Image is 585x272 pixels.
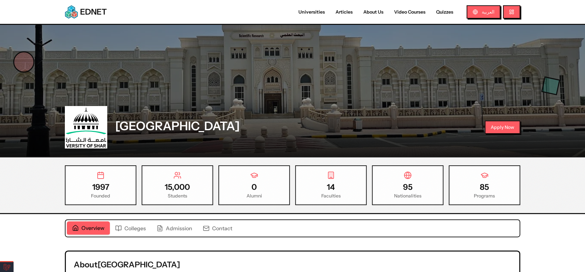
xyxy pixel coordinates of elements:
[378,182,437,192] div: 95
[358,9,389,16] a: About Us
[431,9,459,16] a: Quizzes
[224,192,284,199] div: Alumni
[330,9,358,16] a: Articles
[81,224,105,232] span: Overview
[148,182,207,192] div: 15,000
[224,182,284,192] div: 0
[115,119,240,133] h1: [GEOGRAPHIC_DATA]
[467,5,500,19] button: العربية
[66,107,106,147] img: University of Sharjah logo
[455,192,514,199] div: Programs
[301,192,361,199] div: Faculties
[455,182,514,192] div: 85
[65,5,78,19] img: EDNET
[71,192,130,199] div: Founded
[148,192,207,199] div: Students
[293,9,330,16] a: Universities
[166,224,192,232] span: Admission
[212,224,232,232] span: Contact
[80,7,107,17] span: EDNET
[485,121,520,134] button: Apply Now
[301,182,361,192] div: 14
[124,224,146,232] span: Colleges
[389,9,431,16] a: Video Courses
[74,259,511,270] h2: About [GEOGRAPHIC_DATA]
[71,182,130,192] div: 1997
[378,192,437,199] div: Nationalities
[65,5,107,19] a: EDNETEDNET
